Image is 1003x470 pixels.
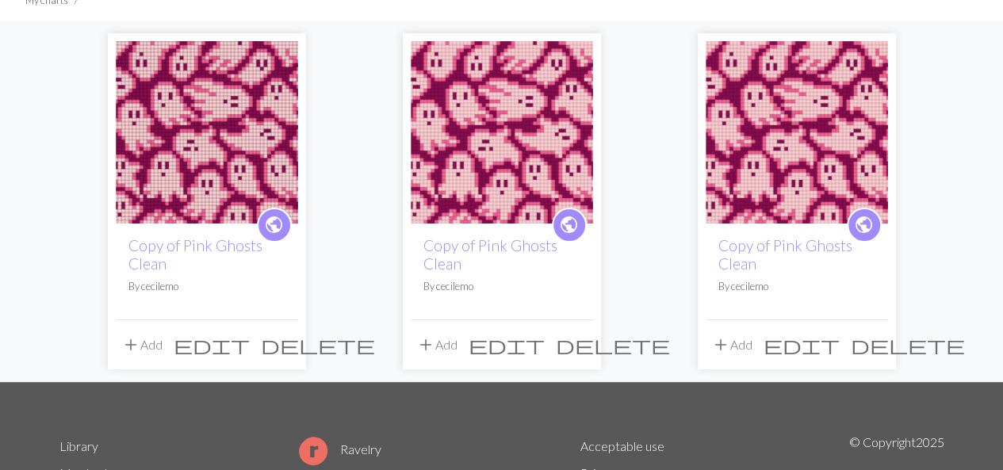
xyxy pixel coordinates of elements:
span: public [854,212,874,237]
a: Acceptable use [580,438,664,453]
a: Copy of Pink Ghosts Clean [128,236,262,273]
a: Copy of Pink Ghosts Clean [718,236,852,273]
a: Pink Ghosts Clean [706,123,888,138]
button: Edit [168,330,255,360]
i: Edit [469,335,545,354]
span: public [559,212,579,237]
p: By cecilemo [423,279,580,294]
button: Add [411,330,463,360]
i: Edit [764,335,840,354]
a: Pink Ghosts Clean [116,123,298,138]
span: add [121,334,140,356]
a: Pink Ghosts Clean [411,123,593,138]
a: public [257,208,292,243]
button: Edit [463,330,550,360]
button: Add [706,330,758,360]
button: Add [116,330,168,360]
button: Edit [758,330,845,360]
a: public [847,208,882,243]
img: Pink Ghosts Clean [116,41,298,224]
span: edit [174,334,250,356]
a: Copy of Pink Ghosts Clean [423,236,557,273]
img: Ravelry logo [299,437,327,465]
a: Ravelry [299,441,381,457]
i: public [854,209,874,241]
span: add [711,334,730,356]
img: Pink Ghosts Clean [706,41,888,224]
i: public [559,209,579,241]
span: delete [261,334,375,356]
span: delete [556,334,670,356]
span: edit [469,334,545,356]
i: Edit [174,335,250,354]
a: public [552,208,587,243]
span: public [264,212,284,237]
button: Delete [845,330,970,360]
button: Delete [550,330,676,360]
i: public [264,209,284,241]
span: add [416,334,435,356]
span: edit [764,334,840,356]
p: By cecilemo [718,279,875,294]
a: Library [59,438,98,453]
button: Delete [255,330,381,360]
p: By cecilemo [128,279,285,294]
span: delete [851,334,965,356]
img: Pink Ghosts Clean [411,41,593,224]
